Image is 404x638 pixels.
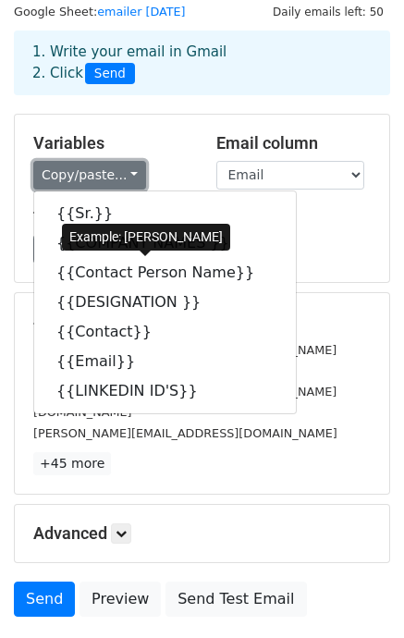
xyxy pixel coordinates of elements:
h5: Variables [33,133,189,153]
small: [PERSON_NAME][EMAIL_ADDRESS][DOMAIN_NAME] [33,426,337,440]
a: emailer [DATE] [97,5,185,18]
h5: Email column [216,133,372,153]
a: Preview [80,582,161,617]
a: Daily emails left: 50 [266,5,390,18]
a: Send Test Email [165,582,306,617]
div: 1. Write your email in Gmail 2. Click [18,42,386,84]
div: Example: [PERSON_NAME] [62,224,230,251]
a: {{COMPANY NAMES }} [34,228,296,258]
span: Send [85,63,135,85]
h5: Advanced [33,523,371,544]
a: +45 more [33,452,111,475]
span: Daily emails left: 50 [266,2,390,22]
a: {{Contact Person Name}} [34,258,296,288]
a: {{DESIGNATION }} [34,288,296,317]
small: Google Sheet: [14,5,186,18]
iframe: Chat Widget [312,549,404,638]
a: Copy/paste... [33,161,146,190]
a: {{Contact}} [34,317,296,347]
a: {{Sr.}} [34,199,296,228]
a: {{Email}} [34,347,296,376]
a: {{LINKEDIN ID'S}} [34,376,296,406]
a: Send [14,582,75,617]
